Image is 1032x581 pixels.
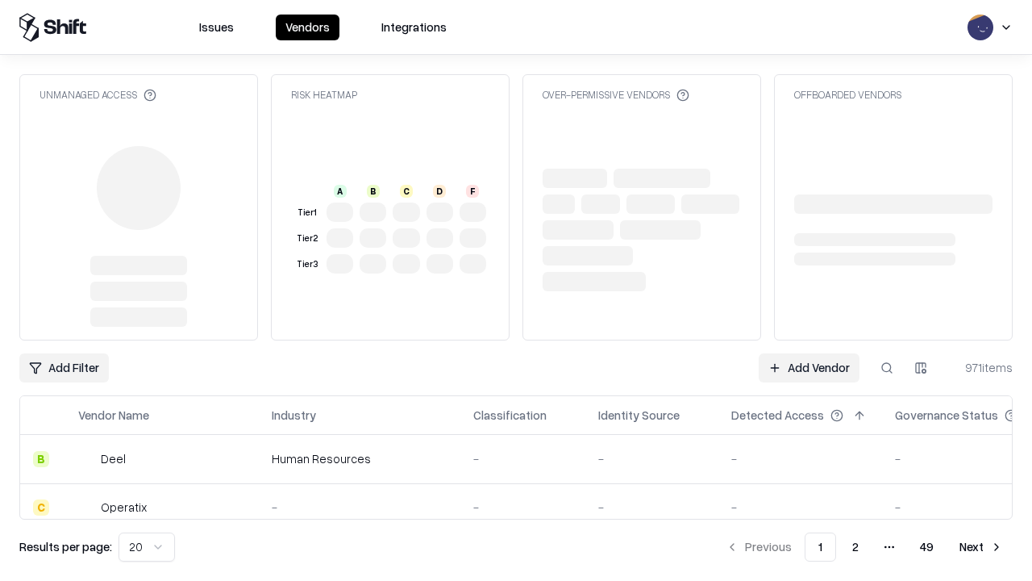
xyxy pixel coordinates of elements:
img: Operatix [78,499,94,516]
button: 49 [907,533,947,562]
div: Governance Status [895,407,998,424]
button: Add Filter [19,353,109,382]
div: Tier 1 [294,206,320,219]
div: Tier 2 [294,232,320,245]
button: Issues [189,15,243,40]
div: - [598,499,705,516]
div: Unmanaged Access [40,88,156,102]
div: Risk Heatmap [291,88,357,102]
nav: pagination [716,533,1013,562]
div: 971 items [948,359,1013,376]
div: D [433,185,446,198]
div: Industry [272,407,316,424]
div: B [33,451,49,467]
div: Identity Source [598,407,680,424]
div: B [367,185,380,198]
button: Vendors [276,15,339,40]
div: - [473,450,572,467]
div: Operatix [101,499,147,516]
p: Results per page: [19,538,112,555]
div: A [334,185,347,198]
div: - [731,450,869,467]
div: Offboarded Vendors [794,88,901,102]
button: Next [950,533,1013,562]
button: 2 [839,533,872,562]
img: Deel [78,451,94,467]
button: 1 [805,533,836,562]
div: C [33,499,49,516]
div: Deel [101,450,126,467]
div: Vendor Name [78,407,149,424]
div: Human Resources [272,450,447,467]
div: Classification [473,407,547,424]
div: Detected Access [731,407,824,424]
div: - [598,450,705,467]
div: C [400,185,413,198]
button: Integrations [372,15,456,40]
div: F [466,185,479,198]
a: Add Vendor [759,353,859,382]
div: - [731,499,869,516]
div: Over-Permissive Vendors [543,88,689,102]
div: - [272,499,447,516]
div: - [473,499,572,516]
div: Tier 3 [294,257,320,271]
